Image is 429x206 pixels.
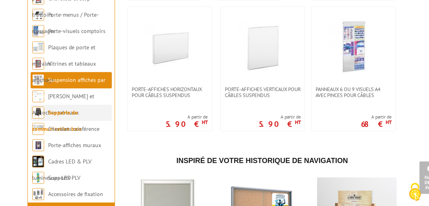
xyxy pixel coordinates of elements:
a: Cadres LED & PLV lumineuses LED [32,158,92,181]
p: 68 € [361,122,392,126]
a: Porte-affiches muraux [48,142,101,149]
span: Porte-affiches horizontaux pour câbles suspendus [132,86,208,98]
img: Plaques de porte et murales [32,41,44,53]
a: Porte-affiches verticaux pour câbles suspendus [221,86,305,98]
sup: HT [202,119,208,126]
img: Accessoires de fixation [32,188,44,200]
sup: HT [386,119,392,126]
span: Panneaux 6 ou 9 visuels A4 avec pinces pour câbles [316,86,392,98]
sup: HT [295,119,301,126]
p: 5.90 € [259,122,301,126]
p: 5.90 € [166,122,208,126]
a: Supports de communication bois [32,109,82,132]
img: Panneaux 6 ou 9 visuels A4 avec pinces pour câbles [326,19,382,74]
span: Inspiré de votre historique de navigation [176,157,348,165]
span: A partir de [166,114,208,120]
a: Chevalets conférence [48,125,99,132]
a: Plaques de porte et murales [32,44,96,67]
span: A partir de [361,114,392,120]
a: Supports PLV [48,174,80,181]
a: Porte-visuels comptoirs [48,27,105,35]
a: [PERSON_NAME] et Accroches tableaux [32,93,94,116]
img: Porte-affiches horizontaux pour câbles suspendus [142,19,198,74]
span: A partir de [259,114,301,120]
a: Panneaux 6 ou 9 visuels A4 avec pinces pour câbles [312,86,396,98]
button: Cookies (fenêtre modale) [401,179,429,206]
a: Porte-menus / Porte-messages [32,11,99,35]
a: Porte-affiches horizontaux pour câbles suspendus [128,86,212,98]
a: Vitrines et tableaux affichage [32,60,96,84]
span: Porte-affiches verticaux pour câbles suspendus [225,86,301,98]
img: Porte-affiches verticaux pour câbles suspendus [235,19,291,74]
img: Cookies (fenêtre modale) [405,182,425,202]
img: Porte-affiches muraux [32,139,44,151]
a: Accessoires de fixation [48,190,103,198]
img: Cadres LED & PLV lumineuses LED [32,155,44,167]
a: Suspension affiches par câbles [32,76,105,100]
